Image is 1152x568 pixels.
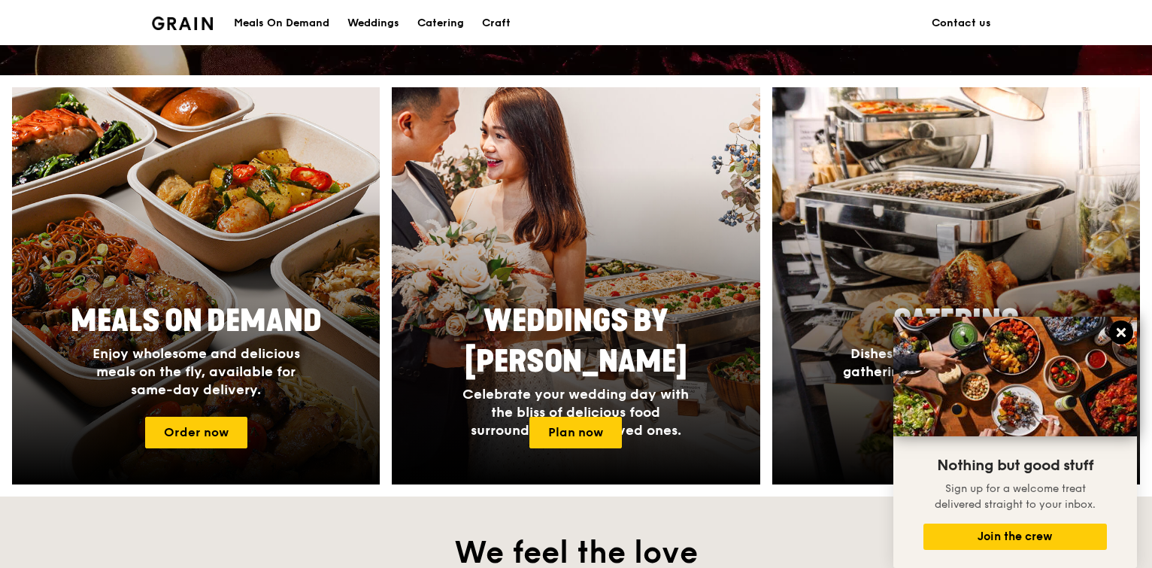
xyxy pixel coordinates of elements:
span: Celebrate your wedding day with the bliss of delicious food surrounded by your loved ones. [462,386,689,439]
img: weddings-card.4f3003b8.jpg [392,87,759,484]
span: Enjoy wholesome and delicious meals on the fly, available for same-day delivery. [92,345,300,398]
a: Contact us [923,1,1000,46]
a: Meals On DemandEnjoy wholesome and delicious meals on the fly, available for same-day delivery.Or... [12,87,380,484]
img: meals-on-demand-card.d2b6f6db.png [12,87,380,484]
a: Craft [473,1,520,46]
div: Catering [417,1,464,46]
a: Weddings [338,1,408,46]
a: Weddings by [PERSON_NAME]Celebrate your wedding day with the bliss of delicious food surrounded b... [392,87,759,484]
img: catering-card.e1cfaf3e.jpg [772,87,1140,484]
button: Close [1109,320,1133,345]
div: Craft [482,1,511,46]
span: Meals On Demand [71,303,322,339]
div: Meals On Demand [234,1,329,46]
span: Sign up for a welcome treat delivered straight to your inbox. [935,482,1096,511]
span: Nothing but good stuff [937,457,1093,475]
a: Order now [145,417,247,448]
span: Weddings by [PERSON_NAME] [465,303,687,380]
a: CateringDishes to delight your guests, at gatherings and events of all sizes.Plan now [772,87,1140,484]
button: Join the crew [923,524,1107,550]
a: Catering [408,1,473,46]
img: DSC07876-Edit02-Large.jpeg [893,317,1137,436]
a: Plan now [529,417,622,448]
span: Catering [893,303,1019,339]
img: Grain [152,17,213,30]
div: Weddings [347,1,399,46]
